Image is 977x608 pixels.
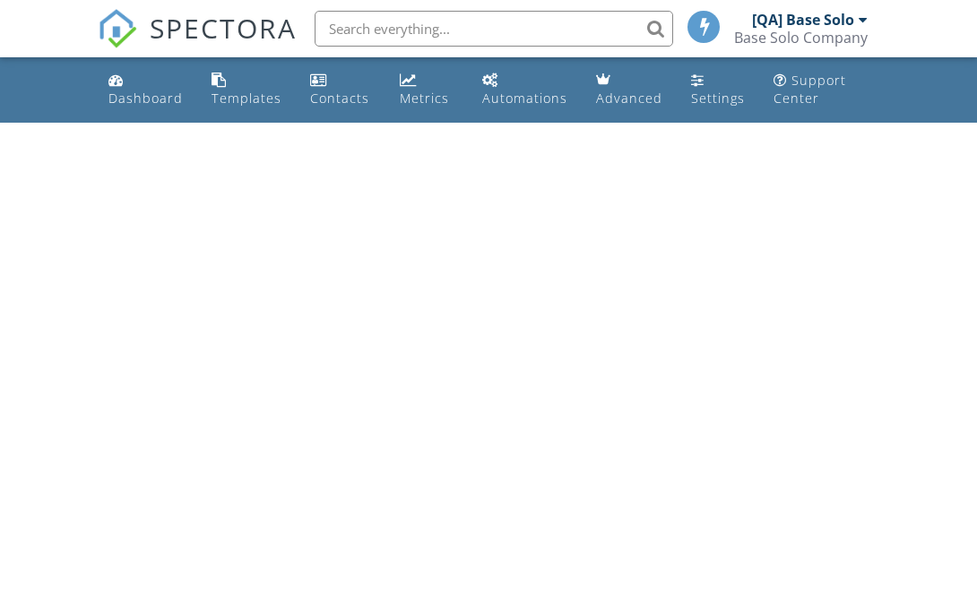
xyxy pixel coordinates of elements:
[98,9,137,48] img: The Best Home Inspection Software - Spectora
[393,64,461,116] a: Metrics
[108,90,183,107] div: Dashboard
[475,64,575,116] a: Automations (Basic)
[310,90,369,107] div: Contacts
[691,90,745,107] div: Settings
[212,90,281,107] div: Templates
[315,11,673,47] input: Search everything...
[150,9,297,47] span: SPECTORA
[303,64,378,116] a: Contacts
[596,90,662,107] div: Advanced
[752,11,854,29] div: [QA] Base Solo
[204,64,289,116] a: Templates
[98,24,297,62] a: SPECTORA
[101,64,190,116] a: Dashboard
[400,90,449,107] div: Metrics
[482,90,567,107] div: Automations
[734,29,868,47] div: Base Solo Company
[589,64,670,116] a: Advanced
[774,72,846,107] div: Support Center
[684,64,752,116] a: Settings
[766,64,876,116] a: Support Center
